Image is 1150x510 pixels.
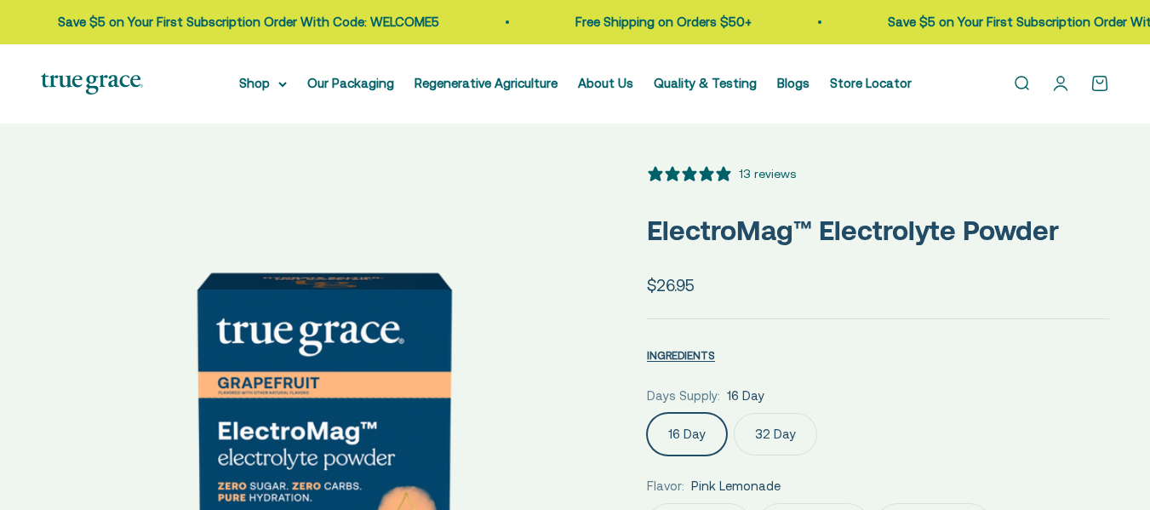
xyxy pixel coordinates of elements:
sale-price: $26.95 [647,272,695,298]
summary: Shop [239,73,287,94]
div: 13 reviews [739,164,796,183]
a: Store Locator [830,76,912,90]
legend: Days Supply: [647,386,720,406]
span: INGREDIENTS [647,349,715,362]
button: 5 stars, 13 ratings [647,164,796,183]
legend: Flavor: [647,476,684,496]
p: ElectroMag™ Electrolyte Powder [647,209,1109,252]
a: Regenerative Agriculture [415,76,558,90]
p: Save $5 on Your First Subscription Order With Code: WELCOME5 [56,12,438,32]
a: Quality & Testing [654,76,757,90]
a: Blogs [777,76,810,90]
a: Free Shipping on Orders $50+ [574,14,750,29]
a: Our Packaging [307,76,394,90]
span: Pink Lemonade [691,476,781,496]
button: INGREDIENTS [647,345,715,365]
a: About Us [578,76,633,90]
span: 16 Day [727,386,764,406]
